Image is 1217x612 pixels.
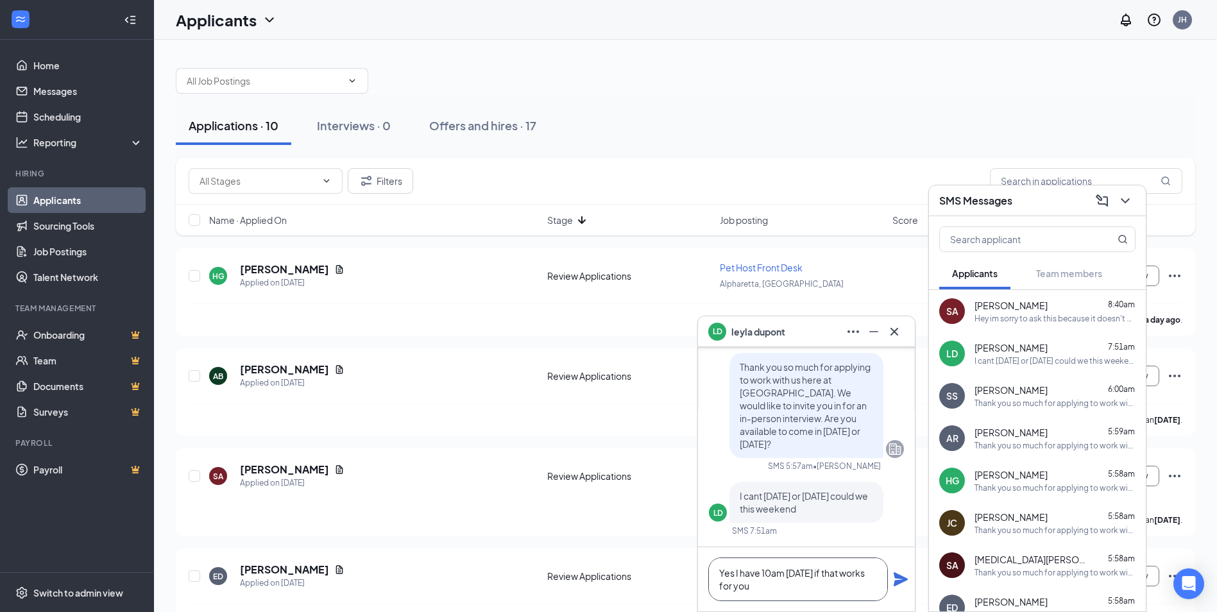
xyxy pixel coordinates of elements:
div: Open Intercom Messenger [1173,568,1204,599]
svg: WorkstreamLogo [14,13,27,26]
h5: [PERSON_NAME] [240,563,329,577]
div: Applications · 10 [189,117,278,133]
div: Review Applications [547,370,712,382]
button: ComposeMessage [1092,191,1112,211]
b: [DATE] [1154,515,1180,525]
span: 5:59am [1108,427,1135,436]
a: OnboardingCrown [33,322,143,348]
a: Scheduling [33,104,143,130]
div: HG [212,271,225,282]
span: Name · Applied On [209,214,287,226]
h3: SMS Messages [939,194,1012,208]
span: leyla dupont [731,325,785,339]
div: Review Applications [547,470,712,482]
b: a day ago [1145,315,1180,325]
a: SurveysCrown [33,399,143,425]
div: Offers and hires · 17 [429,117,536,133]
h5: [PERSON_NAME] [240,262,329,276]
svg: ArrowDown [574,212,590,228]
svg: Document [334,565,345,575]
div: Review Applications [547,269,712,282]
svg: Analysis [15,136,28,149]
svg: Notifications [1118,12,1134,28]
svg: ChevronDown [1118,193,1133,208]
div: LD [946,347,958,360]
a: Applicants [33,187,143,213]
div: Interviews · 0 [317,117,391,133]
input: Search in applications [990,168,1182,194]
div: Applied on [DATE] [240,276,345,289]
h1: Applicants [176,9,257,31]
svg: QuestionInfo [1146,12,1162,28]
a: TeamCrown [33,348,143,373]
span: Pet Host Front Desk [720,262,803,273]
div: SMS 7:51am [732,525,777,536]
div: Applied on [DATE] [240,577,345,590]
div: HG [946,474,959,487]
b: [DATE] [1154,415,1180,425]
div: Hey im sorry to ask this because it doesn't make me look good but i just got off of work and im e... [974,313,1136,324]
div: Thank you so much for applying to work with us here at [GEOGRAPHIC_DATA]. We would like to invite... [974,567,1136,578]
span: Applicants [952,268,998,279]
button: ChevronDown [1115,191,1136,211]
span: 6:00am [1108,384,1135,394]
svg: Ellipses [1167,568,1182,584]
a: PayrollCrown [33,457,143,482]
div: Switch to admin view [33,586,123,599]
button: Ellipses [843,321,864,342]
span: [PERSON_NAME] [974,468,1048,481]
div: AB [213,371,223,382]
a: Job Postings [33,239,143,264]
svg: Filter [359,173,374,189]
div: Thank you so much for applying to work with us here at [GEOGRAPHIC_DATA]. We would like to invite... [974,482,1136,493]
svg: Ellipses [846,324,861,339]
div: Team Management [15,303,140,314]
svg: Plane [893,572,908,587]
svg: MagnifyingGlass [1118,234,1128,244]
button: Cross [884,321,905,342]
a: Talent Network [33,264,143,290]
div: SMS 5:57am [768,461,813,472]
span: I cant [DATE] or [DATE] could we this weekend [740,490,868,514]
span: Thank you so much for applying to work with us here at [GEOGRAPHIC_DATA]. We would like to invite... [740,361,871,450]
div: Thank you so much for applying to work with us here at [GEOGRAPHIC_DATA]. We would like to invite... [974,525,1136,536]
div: Thank you so much for applying to work with us here at [GEOGRAPHIC_DATA]. We would like to invite... [974,440,1136,451]
span: 5:58am [1108,596,1135,606]
svg: ComposeMessage [1094,193,1110,208]
textarea: Yes I have 10am [DATE] if that works for you [708,557,888,601]
div: Payroll [15,438,140,448]
svg: Document [334,364,345,375]
span: • [PERSON_NAME] [813,461,881,472]
div: LD [713,507,723,518]
svg: ChevronDown [262,12,277,28]
div: AR [946,432,958,445]
div: SA [946,305,958,318]
a: Home [33,53,143,78]
span: Team members [1036,268,1102,279]
svg: Ellipses [1167,268,1182,284]
input: All Stages [200,174,316,188]
span: 7:51am [1108,342,1135,352]
h5: [PERSON_NAME] [240,463,329,477]
span: Alpharetta, [GEOGRAPHIC_DATA] [720,279,844,289]
div: Applied on [DATE] [240,377,345,389]
svg: Document [334,464,345,475]
span: 5:58am [1108,554,1135,563]
span: [PERSON_NAME] [974,511,1048,523]
div: JH [1178,14,1187,25]
div: I cant [DATE] or [DATE] could we this weekend [974,355,1136,366]
div: Thank you so much for applying to work with us here at [GEOGRAPHIC_DATA]. We would like to invite... [974,398,1136,409]
span: 5:58am [1108,511,1135,521]
svg: ChevronDown [321,176,332,186]
svg: Minimize [866,324,881,339]
button: Minimize [864,321,884,342]
button: Filter Filters [348,168,413,194]
svg: Collapse [124,13,137,26]
div: ED [213,571,223,582]
span: [PERSON_NAME] [974,341,1048,354]
span: [PERSON_NAME] [974,299,1048,312]
div: Review Applications [547,570,712,582]
div: Hiring [15,168,140,179]
svg: ChevronDown [347,76,357,86]
svg: Cross [887,324,902,339]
